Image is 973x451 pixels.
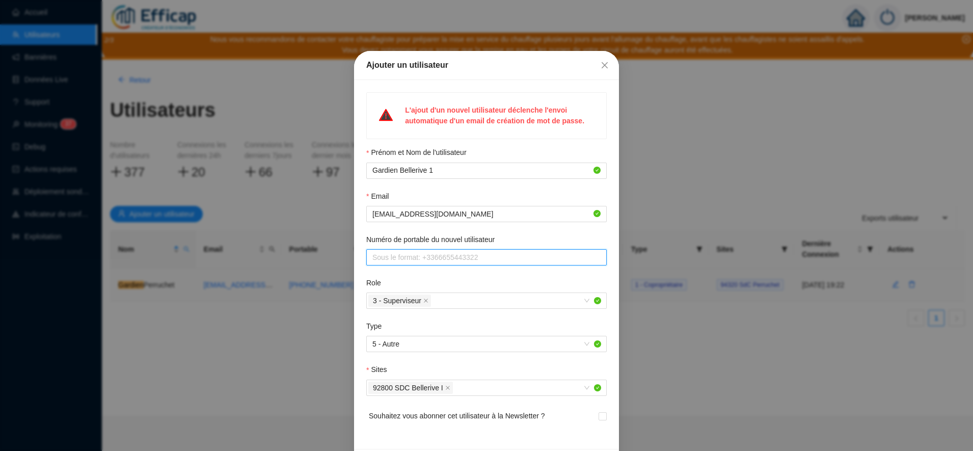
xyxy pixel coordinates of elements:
[368,295,431,307] span: 3 - Superviseur
[372,209,591,220] input: Email
[445,385,450,390] span: close
[373,382,443,393] span: 92800 SDC Bellerive I
[369,411,545,434] span: Souhaitez vous abonner cet utilisateur à la Newsletter ?
[601,61,609,69] span: close
[379,108,393,122] span: warning
[372,252,599,263] input: Numéro de portable du nouvel utilisateur
[597,57,613,73] button: Close
[594,384,601,391] span: check-circle
[423,298,428,303] span: close
[594,297,601,304] span: check-circle
[372,165,591,176] input: Prénom et Nom de l'utilisateur
[597,61,613,69] span: Fermer
[405,106,584,125] strong: L'ajout d'un nouvel utilisateur déclenche l'envoi automatique d'un email de création de mot de pa...
[373,295,421,306] span: 3 - Superviseur
[594,340,601,348] span: check-circle
[372,336,601,352] span: 5 - Autre
[366,364,394,375] label: Sites
[366,59,607,71] div: Ajouter un utilisateur
[366,191,396,202] label: Email
[366,147,473,158] label: Prénom et Nom de l'utilisateur
[368,382,453,394] span: 92800 SDC Bellerive I
[366,278,388,288] label: Role
[366,234,502,245] label: Numéro de portable du nouvel utilisateur
[366,321,389,332] label: Type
